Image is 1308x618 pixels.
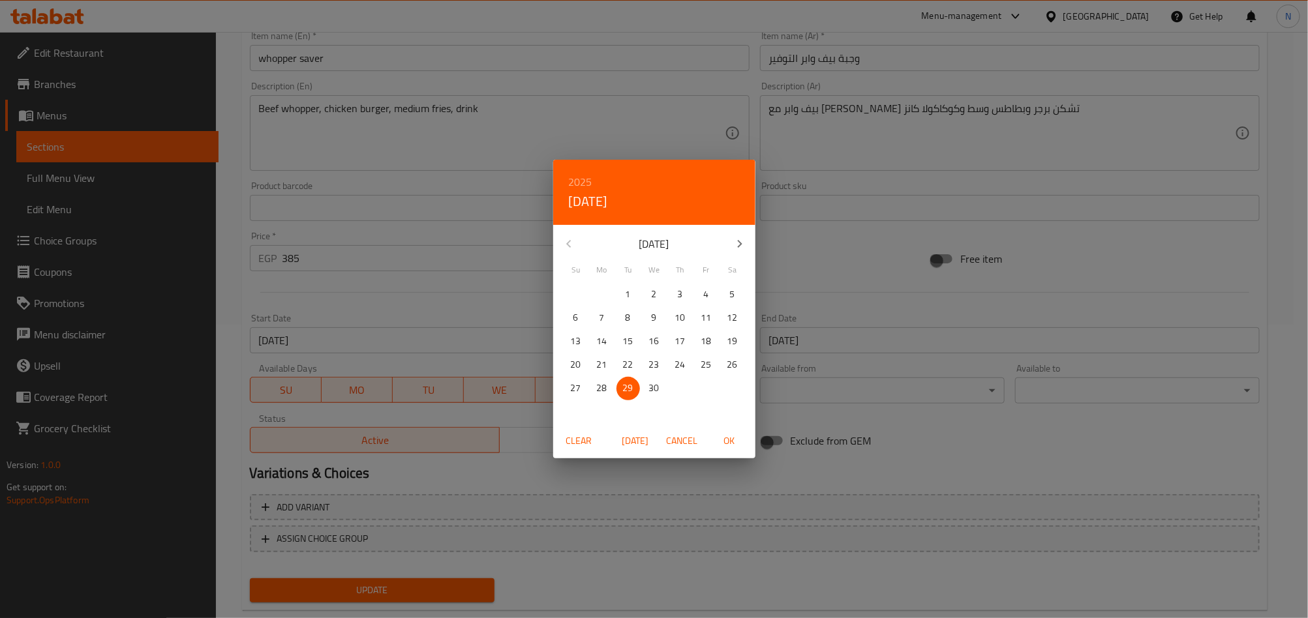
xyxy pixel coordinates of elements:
[590,377,614,400] button: 28
[695,264,718,276] span: Fr
[721,306,744,330] button: 12
[643,377,666,400] button: 30
[667,433,698,449] span: Cancel
[695,353,718,377] button: 25
[623,333,633,349] p: 15
[669,306,692,330] button: 10
[675,333,686,349] p: 17
[727,333,738,349] p: 19
[597,333,607,349] p: 14
[590,330,614,353] button: 14
[662,429,703,453] button: Cancel
[704,286,709,302] p: 4
[597,380,607,396] p: 28
[643,306,666,330] button: 9
[564,377,588,400] button: 27
[701,333,712,349] p: 18
[626,310,631,326] p: 8
[652,286,657,302] p: 2
[678,286,683,302] p: 3
[571,380,581,396] p: 27
[569,191,608,212] button: [DATE]
[727,310,738,326] p: 12
[558,429,600,453] button: Clear
[623,357,633,373] p: 22
[721,353,744,377] button: 26
[669,353,692,377] button: 24
[701,357,712,373] p: 25
[564,330,588,353] button: 13
[649,357,660,373] p: 23
[600,310,605,326] p: 7
[571,357,581,373] p: 20
[590,264,614,276] span: Mo
[669,330,692,353] button: 17
[620,433,651,449] span: [DATE]
[714,433,745,449] span: OK
[730,286,735,302] p: 5
[585,236,724,252] p: [DATE]
[721,330,744,353] button: 19
[727,357,738,373] p: 26
[643,264,666,276] span: We
[590,306,614,330] button: 7
[616,306,640,330] button: 8
[616,377,640,400] button: 29
[564,433,595,449] span: Clear
[564,353,588,377] button: 20
[626,286,631,302] p: 1
[695,306,718,330] button: 11
[615,429,656,453] button: [DATE]
[669,264,692,276] span: Th
[708,429,750,453] button: OK
[616,264,640,276] span: Tu
[701,310,712,326] p: 11
[721,264,744,276] span: Sa
[573,310,579,326] p: 6
[649,380,660,396] p: 30
[675,310,686,326] p: 10
[623,380,633,396] p: 29
[649,333,660,349] p: 16
[569,173,592,191] button: 2025
[721,283,744,306] button: 5
[695,283,718,306] button: 4
[675,357,686,373] p: 24
[564,264,588,276] span: Su
[643,283,666,306] button: 2
[616,283,640,306] button: 1
[597,357,607,373] p: 21
[616,353,640,377] button: 22
[564,306,588,330] button: 6
[643,353,666,377] button: 23
[571,333,581,349] p: 13
[616,330,640,353] button: 15
[643,330,666,353] button: 16
[590,353,614,377] button: 21
[669,283,692,306] button: 3
[652,310,657,326] p: 9
[695,330,718,353] button: 18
